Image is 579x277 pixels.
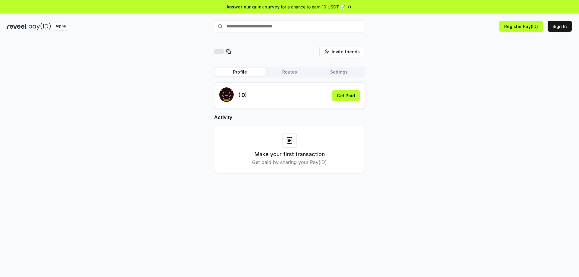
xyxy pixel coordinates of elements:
button: Sign In [548,21,572,32]
h2: Activity [214,114,365,121]
button: Invite friends [319,46,365,57]
span: Answer our quick survey [226,4,280,10]
button: Routes [265,68,314,76]
h3: Make your first transaction [255,150,325,159]
p: Get paid by sharing your Pay(ID) [252,159,327,166]
span: for a chance to earn 10 USDT 📝 [281,4,345,10]
button: Register Pay(ID) [499,21,543,32]
button: Settings [314,68,364,76]
img: reveel_dark [7,23,27,30]
span: Invite friends [332,49,360,55]
div: Alpha [52,23,69,30]
p: (ID) [239,91,247,99]
img: pay_id [29,23,51,30]
button: Get Paid [332,90,360,101]
button: Profile [215,68,265,76]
